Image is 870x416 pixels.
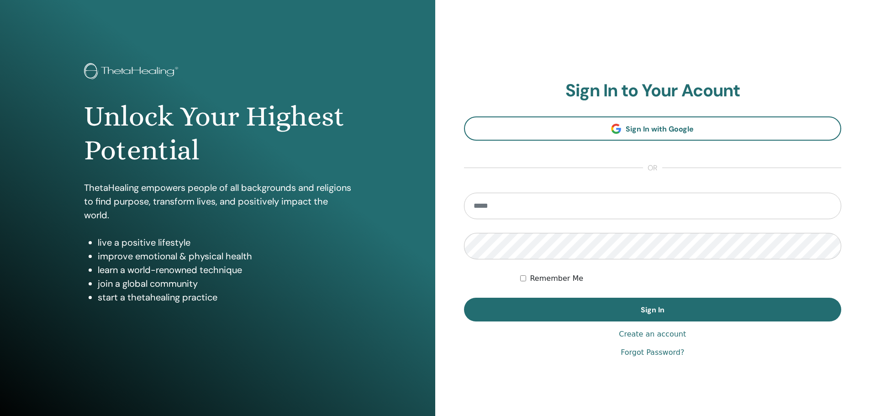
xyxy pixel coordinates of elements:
button: Sign In [464,298,842,321]
p: ThetaHealing empowers people of all backgrounds and religions to find purpose, transform lives, a... [84,181,351,222]
div: Keep me authenticated indefinitely or until I manually logout [520,273,841,284]
li: learn a world-renowned technique [98,263,351,277]
li: join a global community [98,277,351,290]
span: Sign In [641,305,664,315]
h1: Unlock Your Highest Potential [84,100,351,168]
span: or [643,163,662,174]
span: Sign In with Google [626,124,694,134]
li: live a positive lifestyle [98,236,351,249]
a: Sign In with Google [464,116,842,141]
a: Forgot Password? [621,347,684,358]
label: Remember Me [530,273,583,284]
li: improve emotional & physical health [98,249,351,263]
h2: Sign In to Your Acount [464,80,842,101]
a: Create an account [619,329,686,340]
li: start a thetahealing practice [98,290,351,304]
